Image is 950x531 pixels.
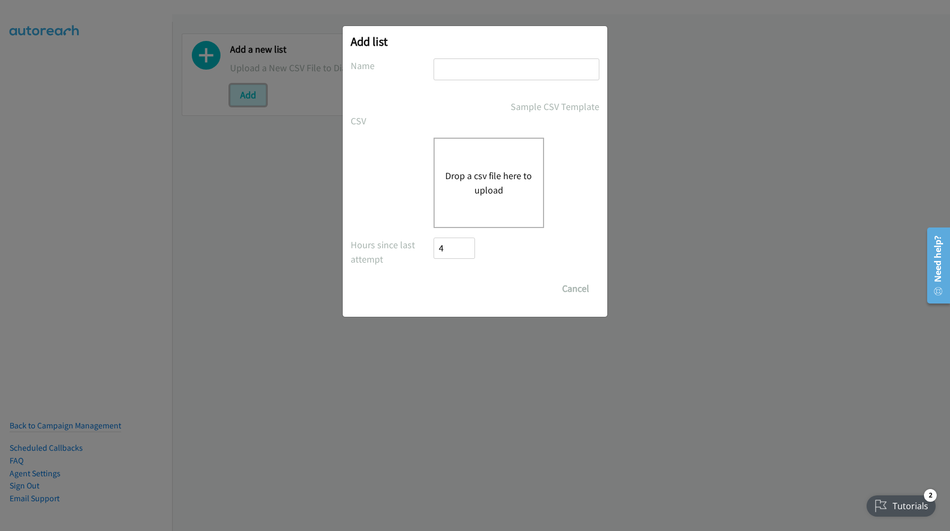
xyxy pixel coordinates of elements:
[511,99,599,114] a: Sample CSV Template
[919,223,950,308] iframe: Resource Center
[860,485,942,523] iframe: Checklist
[351,34,599,49] h2: Add list
[445,168,532,197] button: Drop a csv file here to upload
[351,114,434,128] label: CSV
[351,238,434,266] label: Hours since last attempt
[351,58,434,73] label: Name
[552,278,599,299] button: Cancel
